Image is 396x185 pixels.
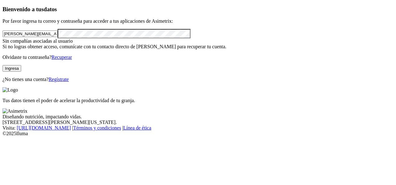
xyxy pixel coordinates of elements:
[17,125,71,130] a: [URL][DOMAIN_NAME]
[2,18,394,24] p: Por favor ingresa tu correo y contraseña para acceder a tus aplicaciones de Asimetrix:
[49,77,69,82] a: Regístrate
[2,38,394,50] div: Sin compañías asociadas al usuario Si no logras obtener acceso, comunícate con tu contacto direct...
[2,65,21,72] button: Ingresa
[2,131,394,136] div: © 2025 Iluma
[2,108,27,114] img: Asimetrix
[2,6,394,13] h3: Bienvenido a tus
[51,55,72,60] a: Recuperar
[123,125,151,130] a: Línea de ética
[44,6,57,12] span: datos
[73,125,121,130] a: Términos y condiciones
[2,98,394,103] p: Tus datos tienen el poder de acelerar la productividad de tu granja.
[2,125,394,131] div: Visita : | |
[2,77,394,82] p: ¿No tienes una cuenta?
[2,114,394,120] div: Diseñando nutrición, impactando vidas.
[2,87,18,93] img: Logo
[2,31,58,37] input: Tu correo
[2,55,394,60] p: Olvidaste tu contraseña?
[2,120,394,125] div: [STREET_ADDRESS][PERSON_NAME][US_STATE].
